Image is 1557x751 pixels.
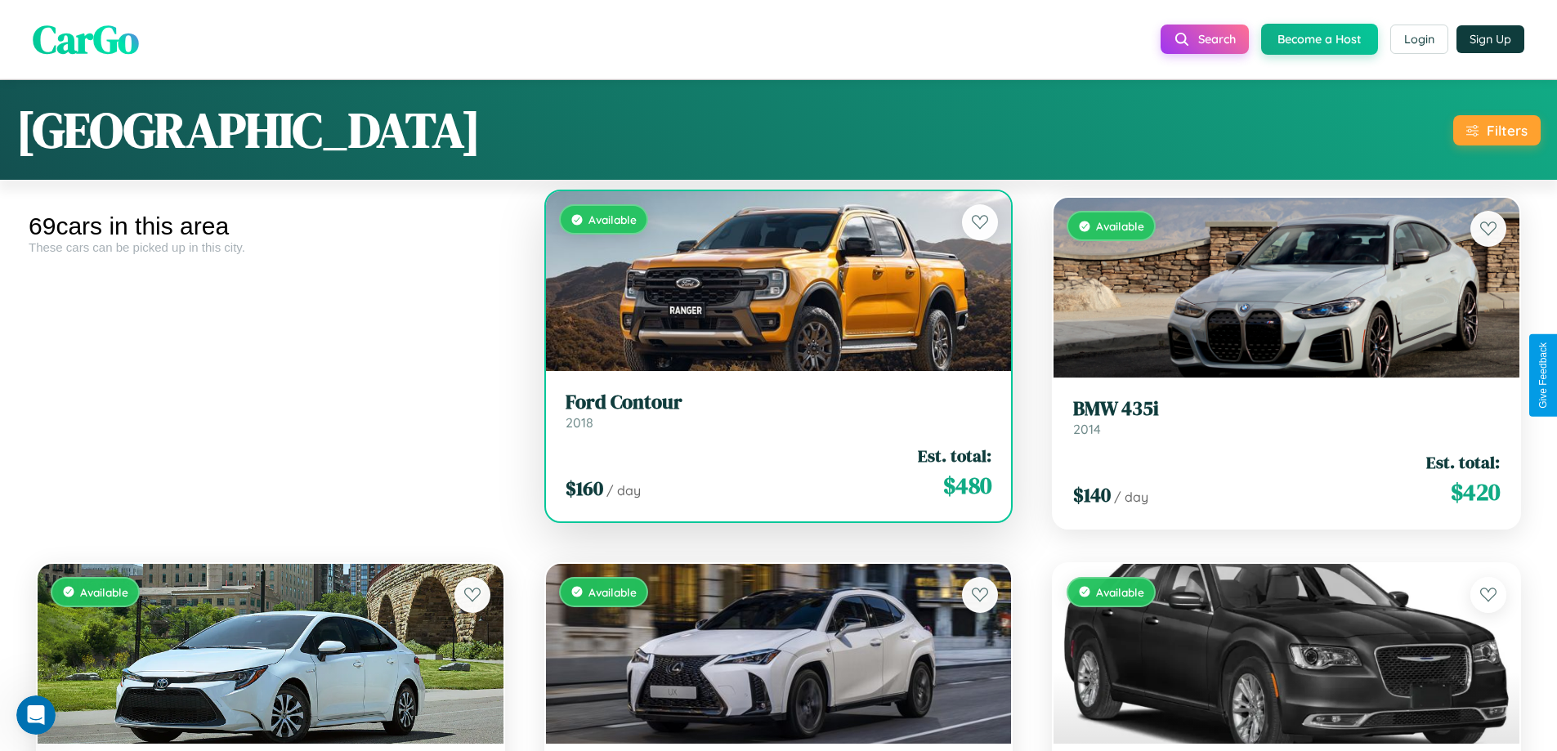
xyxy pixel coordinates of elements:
h3: BMW 435i [1073,397,1500,421]
button: Search [1161,25,1249,54]
span: CarGo [33,12,139,66]
span: Available [588,585,637,599]
button: Become a Host [1261,24,1378,55]
span: Available [80,585,128,599]
span: Available [588,212,637,226]
span: Available [1096,219,1144,233]
span: $ 160 [566,475,603,502]
a: BMW 435i2014 [1073,397,1500,437]
span: / day [606,482,641,498]
h1: [GEOGRAPHIC_DATA] [16,96,481,163]
button: Login [1390,25,1448,54]
span: $ 420 [1451,476,1500,508]
span: $ 140 [1073,481,1111,508]
button: Filters [1453,115,1541,145]
span: 2018 [566,414,593,431]
div: 69 cars in this area [29,212,512,240]
span: Search [1198,32,1236,47]
h3: Ford Contour [566,391,992,414]
span: $ 480 [943,469,991,502]
a: Ford Contour2018 [566,391,992,431]
div: Filters [1487,122,1528,139]
iframe: Intercom live chat [16,695,56,735]
div: Give Feedback [1537,342,1549,409]
span: 2014 [1073,421,1101,437]
span: Est. total: [918,444,991,467]
span: / day [1114,489,1148,505]
span: Available [1096,585,1144,599]
button: Sign Up [1456,25,1524,53]
span: Est. total: [1426,450,1500,474]
div: These cars can be picked up in this city. [29,240,512,254]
